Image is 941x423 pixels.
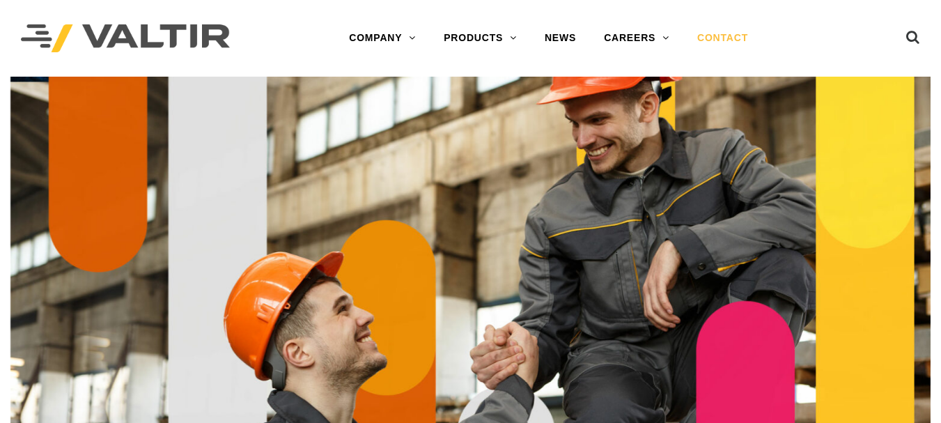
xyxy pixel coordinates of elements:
[430,24,531,52] a: PRODUCTS
[21,24,230,53] img: Valtir
[590,24,683,52] a: CAREERS
[683,24,762,52] a: CONTACT
[531,24,590,52] a: NEWS
[335,24,430,52] a: COMPANY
